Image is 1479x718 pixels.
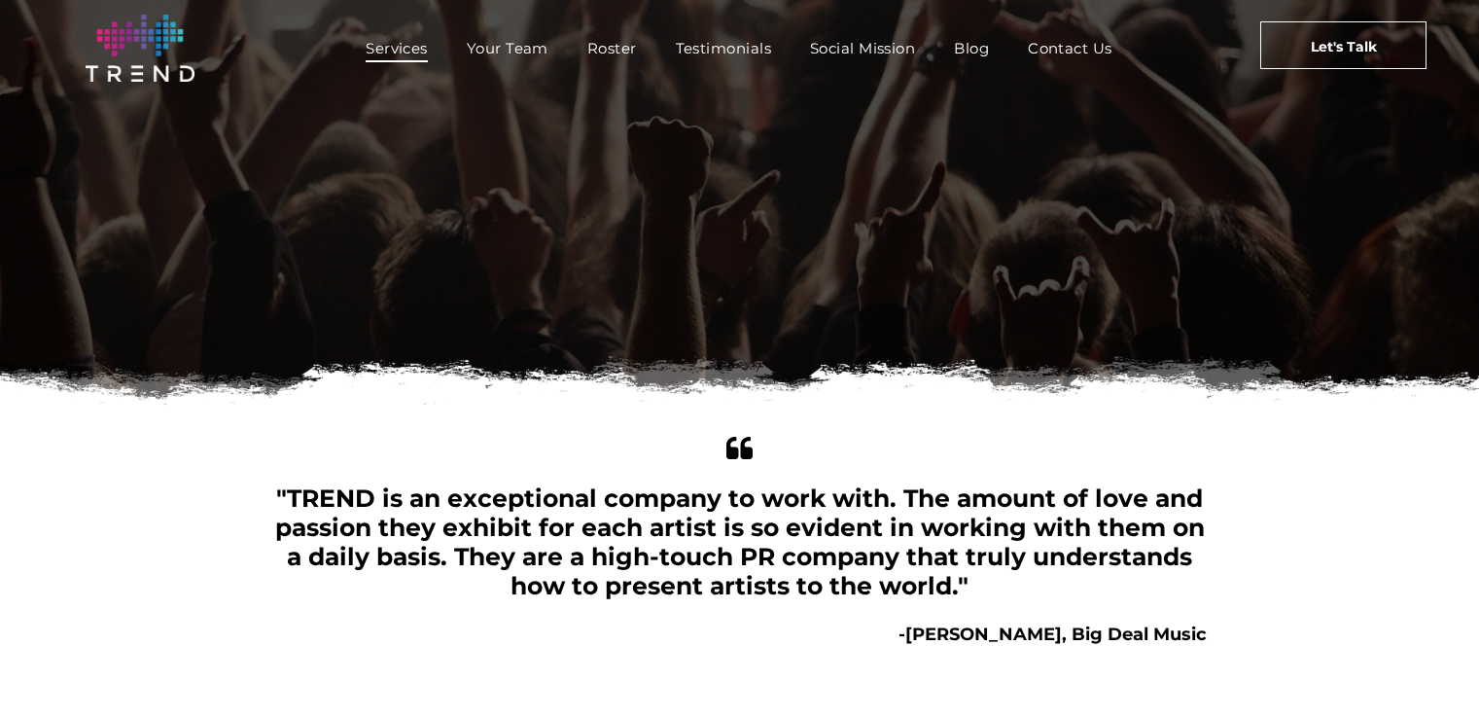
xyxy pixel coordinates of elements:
[275,484,1205,600] span: "TREND is an exceptional company to work with. The amount of love and passion they exhibit for ea...
[934,34,1008,62] a: Blog
[86,15,194,82] img: logo
[898,624,1207,645] b: -[PERSON_NAME], Big Deal Music
[1008,34,1132,62] a: Contact Us
[568,34,656,62] a: Roster
[656,34,791,62] a: Testimonials
[1260,21,1426,69] a: Let's Talk
[1382,625,1479,718] iframe: Chat Widget
[447,34,568,62] a: Your Team
[791,34,934,62] a: Social Mission
[346,34,447,62] a: Services
[1311,22,1377,71] span: Let's Talk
